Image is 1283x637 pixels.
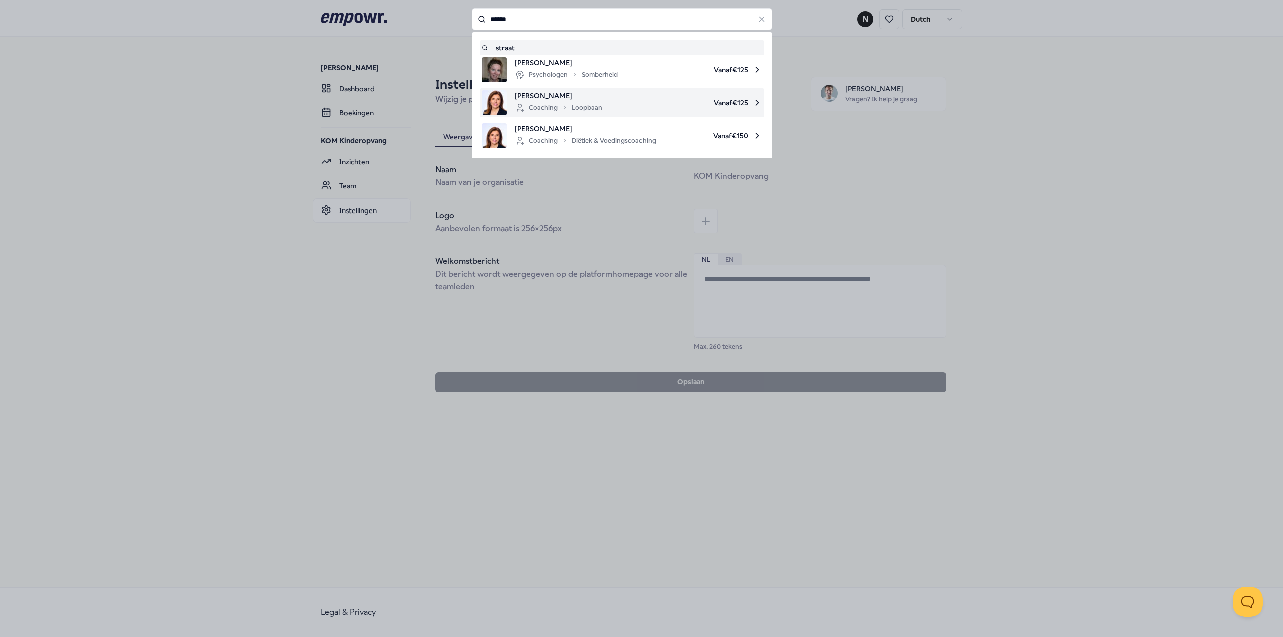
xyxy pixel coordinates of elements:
span: Vanaf € 125 [610,90,762,115]
a: product image[PERSON_NAME]CoachingDiëtiek & VoedingscoachingVanaf€150 [482,123,762,148]
span: [PERSON_NAME] [515,57,618,68]
div: Psychologen Somberheid [515,69,618,81]
iframe: Help Scout Beacon - Open [1233,587,1263,617]
a: straat [482,42,762,53]
span: [PERSON_NAME] [515,123,656,134]
img: product image [482,57,507,82]
img: product image [482,90,507,115]
input: Search for products, categories or subcategories [472,8,772,30]
a: product image[PERSON_NAME]CoachingLoopbaanVanaf€125 [482,90,762,115]
div: Coaching Diëtiek & Voedingscoaching [515,135,656,147]
span: Vanaf € 125 [626,57,762,82]
span: [PERSON_NAME] [515,90,602,101]
div: Coaching Loopbaan [515,102,602,114]
a: product image[PERSON_NAME]PsychologenSomberheidVanaf€125 [482,57,762,82]
span: Vanaf € 150 [664,123,762,148]
img: product image [482,123,507,148]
